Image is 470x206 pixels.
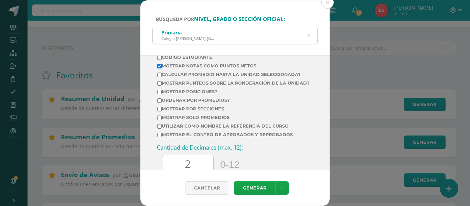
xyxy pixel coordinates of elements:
h3: Cantidad de Decimales (max. 12): [157,144,313,151]
strong: nivel, grado o sección oficial: [194,15,285,23]
div: Colegio [PERSON_NAME] [GEOGRAPHIC_DATA] Zona 16 [161,36,215,41]
input: Mostrar por secciones [157,107,162,111]
label: Mostrar posiciones? [157,89,310,94]
label: Mostrar punteos sobre la ponderación de la unidad? [157,80,310,86]
input: Mostrar posiciones? [157,90,162,94]
input: Utilizar como nombre la referencia del curso [157,124,162,129]
input: Ordenar por promedios? [157,98,162,103]
input: Mostrar Notas Como Puntos Netos [157,64,162,68]
input: Mostrar punteos sobre la ponderación de la unidad? [157,81,162,86]
div: Cancelar [185,181,229,195]
span: 0-12 [220,159,239,170]
input: Mostrar solo promedios [157,116,162,120]
label: Utilizar como nombre la referencia del curso [157,123,310,129]
label: Codigo Estudiante [157,55,310,60]
input: Calcular promedio hasta la unidad seleccionada? [157,73,162,77]
label: Mostrar Notas Como Puntos Netos [157,63,310,68]
label: Mostrar el conteo de Aprobados y Reprobados [157,132,310,137]
label: Ordenar por promedios? [157,98,310,103]
input: Mostrar el conteo de Aprobados y Reprobados [157,133,162,137]
div: Primaria [161,29,215,36]
input: ej. Primero primaria, etc. [153,27,317,44]
input: Codigo Estudiante [157,55,162,60]
span: Búsqueda por [156,16,285,22]
label: Mostrar solo promedios [157,115,310,120]
label: Calcular promedio hasta la unidad seleccionada? [157,72,310,77]
a: Generar [234,181,275,195]
label: Mostrar por secciones [157,106,310,111]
